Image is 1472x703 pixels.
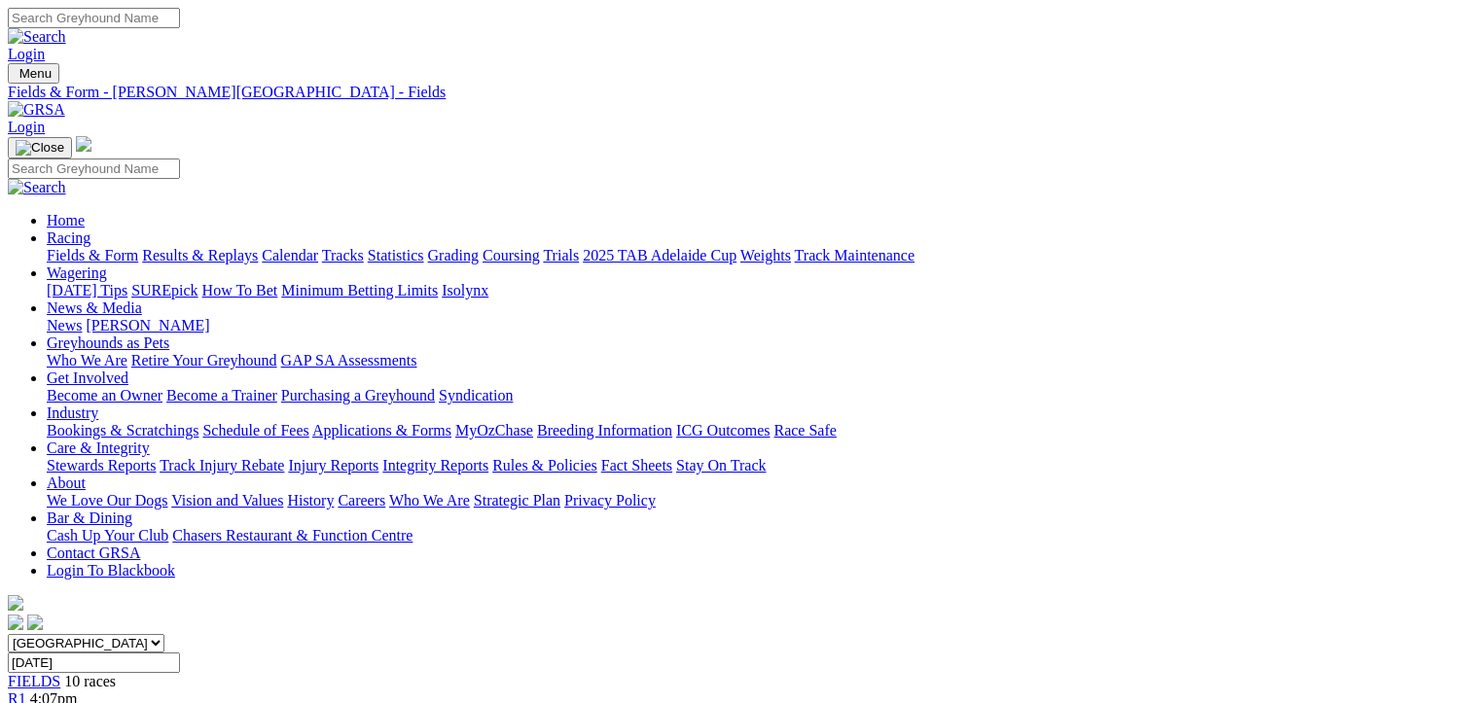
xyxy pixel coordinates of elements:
a: MyOzChase [455,422,533,439]
a: Injury Reports [288,457,378,474]
a: Statistics [368,247,424,264]
a: Tracks [322,247,364,264]
a: SUREpick [131,282,197,299]
div: Get Involved [47,387,1464,404]
img: Search [8,28,66,46]
img: twitter.svg [27,615,43,630]
a: Weights [740,247,791,264]
span: Menu [19,66,52,81]
a: [DATE] Tips [47,282,127,299]
a: How To Bet [202,282,278,299]
a: Fields & Form - [PERSON_NAME][GEOGRAPHIC_DATA] - Fields [8,84,1464,101]
a: Breeding Information [537,422,672,439]
a: Login To Blackbook [47,562,175,579]
a: Bookings & Scratchings [47,422,198,439]
a: Rules & Policies [492,457,597,474]
a: FIELDS [8,673,60,689]
div: Racing [47,247,1464,264]
a: Track Maintenance [795,247,915,264]
div: Greyhounds as Pets [47,352,1464,369]
a: Grading [428,247,479,264]
a: Racing [47,229,90,246]
a: Stay On Track [676,457,766,474]
a: Schedule of Fees [202,422,308,439]
a: Vision and Values [171,492,283,509]
a: Wagering [47,264,107,281]
a: About [47,475,86,491]
a: Who We Are [389,492,470,509]
input: Search [8,8,180,28]
img: facebook.svg [8,615,23,630]
a: Minimum Betting Limits [281,282,438,299]
a: Login [8,119,45,135]
div: Wagering [47,282,1464,299]
a: Get Involved [47,369,128,386]
span: 10 races [64,673,116,689]
a: Industry [47,404,98,421]
a: Integrity Reports [382,457,488,474]
a: History [287,492,334,509]
a: GAP SA Assessments [281,352,417,369]
img: logo-grsa-white.png [76,136,91,152]
img: logo-grsa-white.png [8,595,23,611]
a: 2025 TAB Adelaide Cup [583,247,736,264]
a: We Love Our Dogs [47,492,167,509]
button: Toggle navigation [8,63,59,84]
a: ICG Outcomes [676,422,770,439]
a: Fact Sheets [601,457,672,474]
input: Select date [8,652,180,673]
img: Close [16,140,64,156]
a: News [47,317,82,334]
a: Bar & Dining [47,510,132,526]
div: About [47,492,1464,510]
div: Bar & Dining [47,527,1464,545]
a: Careers [338,492,385,509]
a: [PERSON_NAME] [86,317,209,334]
img: Search [8,179,66,196]
a: Purchasing a Greyhound [281,387,435,404]
a: Results & Replays [142,247,258,264]
input: Search [8,158,180,179]
a: Become a Trainer [166,387,277,404]
a: Stewards Reports [47,457,156,474]
a: Applications & Forms [312,422,451,439]
a: Retire Your Greyhound [131,352,277,369]
a: Who We Are [47,352,127,369]
a: News & Media [47,299,142,316]
a: Become an Owner [47,387,162,404]
a: Cash Up Your Club [47,527,168,544]
a: Home [47,212,85,228]
a: Isolynx [442,282,488,299]
div: News & Media [47,317,1464,334]
a: Track Injury Rebate [160,457,284,474]
a: Privacy Policy [564,492,656,509]
a: Syndication [439,387,513,404]
div: Industry [47,422,1464,439]
a: Contact GRSA [47,545,140,561]
a: Trials [543,247,579,264]
a: Care & Integrity [47,439,150,456]
a: Chasers Restaurant & Function Centre [172,527,413,544]
a: Calendar [262,247,318,264]
a: Fields & Form [47,247,138,264]
a: Race Safe [773,422,836,439]
img: GRSA [8,101,65,119]
a: Coursing [483,247,540,264]
div: Care & Integrity [47,457,1464,475]
a: Greyhounds as Pets [47,334,169,351]
button: Toggle navigation [8,137,72,158]
a: Strategic Plan [474,492,560,509]
a: Login [8,46,45,62]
